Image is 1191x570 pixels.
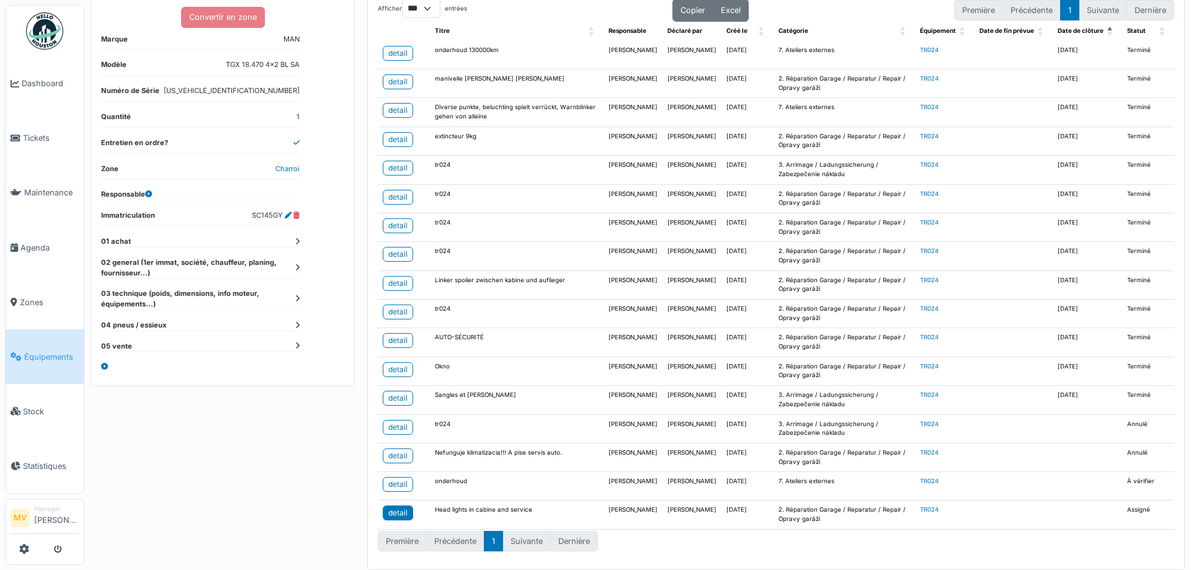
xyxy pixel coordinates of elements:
[383,103,413,118] a: detail
[435,27,450,34] span: Titre
[662,98,721,127] td: [PERSON_NAME]
[1053,386,1122,414] td: [DATE]
[1038,22,1045,41] span: Date de fin prévue: Activate to sort
[774,472,915,501] td: 7. Ateliers externes
[388,450,408,461] div: detail
[6,275,84,329] a: Zones
[721,6,741,15] span: Excel
[430,98,604,127] td: Diverse punkte, beluchting spielt verrückt, Warnblinker gehen von alleine
[662,357,721,385] td: [PERSON_NAME]
[1053,98,1122,127] td: [DATE]
[662,443,721,471] td: [PERSON_NAME]
[383,74,413,89] a: detail
[101,60,127,75] dt: Modèle
[388,48,408,59] div: detail
[662,184,721,213] td: [PERSON_NAME]
[6,329,84,384] a: Équipements
[101,236,300,247] dt: 01 achat
[1127,27,1146,34] span: Statut
[6,111,84,166] a: Tickets
[1122,41,1174,69] td: Terminé
[101,86,159,101] dt: Numéro de Série
[1053,357,1122,385] td: [DATE]
[383,333,413,348] a: detail
[1122,300,1174,328] td: Terminé
[275,164,300,173] a: Charroi
[1053,127,1122,155] td: [DATE]
[24,187,79,198] span: Maintenance
[388,278,408,289] div: detail
[920,133,939,140] a: TR024
[388,249,408,260] div: detail
[604,242,662,270] td: [PERSON_NAME]
[430,357,604,385] td: Okno
[1107,22,1115,41] span: Date de clôture: Activate to invert sorting
[920,247,939,254] a: TR024
[1122,156,1174,184] td: Terminé
[430,472,604,501] td: onderhoud
[101,164,118,179] dt: Zone
[101,112,131,127] dt: Quantité
[6,384,84,439] a: Stock
[101,341,300,352] dt: 05 vente
[388,76,408,87] div: detail
[1122,443,1174,471] td: Annulé
[721,443,774,471] td: [DATE]
[589,22,596,41] span: Titre: Activate to sort
[20,242,79,254] span: Agenda
[662,242,721,270] td: [PERSON_NAME]
[774,328,915,357] td: 2. Réparation Garage / Reparatur / Repair / Opravy garáží
[11,504,79,534] a: MV Manager[PERSON_NAME]
[430,386,604,414] td: Sangles et [PERSON_NAME]
[1053,270,1122,299] td: [DATE]
[1122,213,1174,241] td: Terminé
[226,60,300,70] dd: TGX 18.470 4x2 BL SA
[1122,386,1174,414] td: Terminé
[388,335,408,346] div: detail
[1122,501,1174,529] td: Assigné
[604,213,662,241] td: [PERSON_NAME]
[1122,69,1174,98] td: Terminé
[920,421,939,427] a: TR024
[604,414,662,443] td: [PERSON_NAME]
[430,443,604,471] td: Nefunguje klimatizacia!!! A pise servis auto.
[920,47,939,53] a: TR024
[680,6,705,15] span: Copier
[920,190,939,197] a: TR024
[34,504,79,514] div: Manager
[383,305,413,319] a: detail
[667,27,702,34] span: Déclaré par
[1122,270,1174,299] td: Terminé
[604,69,662,98] td: [PERSON_NAME]
[721,242,774,270] td: [DATE]
[774,213,915,241] td: 2. Réparation Garage / Reparatur / Repair / Opravy garáží
[759,22,766,41] span: Créé le: Activate to sort
[920,75,939,82] a: TR024
[383,391,413,406] a: detail
[774,501,915,529] td: 2. Réparation Garage / Reparatur / Repair / Opravy garáží
[778,27,808,34] span: Catégorie
[662,213,721,241] td: [PERSON_NAME]
[920,305,939,312] a: TR024
[604,184,662,213] td: [PERSON_NAME]
[252,210,300,221] dd: SC145GY
[604,386,662,414] td: [PERSON_NAME]
[388,393,408,404] div: detail
[430,501,604,529] td: Head lights in cabine and service
[721,69,774,98] td: [DATE]
[721,184,774,213] td: [DATE]
[1122,357,1174,385] td: Terminé
[383,505,413,520] a: detail
[101,288,300,309] dt: 03 technique (poids, dimensions, info moteur, équipements...)
[388,105,408,116] div: detail
[721,300,774,328] td: [DATE]
[662,501,721,529] td: [PERSON_NAME]
[388,220,408,231] div: detail
[20,296,79,308] span: Zones
[662,386,721,414] td: [PERSON_NAME]
[383,161,413,176] a: detail
[920,277,939,283] a: TR024
[383,46,413,61] a: detail
[6,439,84,493] a: Statistiques
[604,443,662,471] td: [PERSON_NAME]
